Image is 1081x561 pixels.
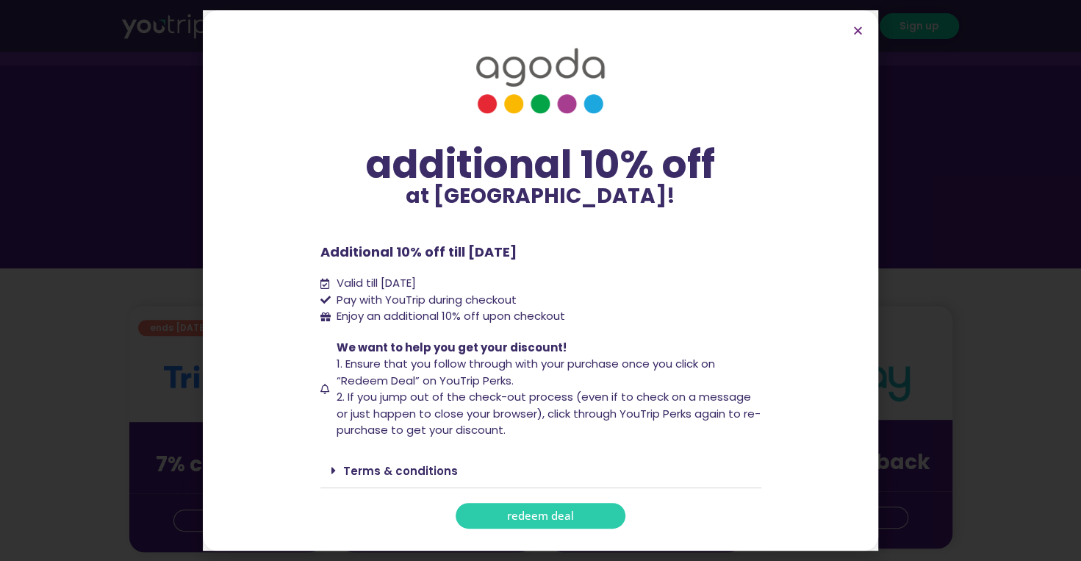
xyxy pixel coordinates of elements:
[333,275,416,292] span: Valid till [DATE]
[337,389,761,437] span: 2. If you jump out of the check-out process (even if to check on a message or just happen to clos...
[337,340,567,355] span: We want to help you get your discount!
[507,510,574,521] span: redeem deal
[320,186,761,207] p: at [GEOGRAPHIC_DATA]!
[456,503,625,529] a: redeem deal
[320,242,761,262] p: Additional 10% off till [DATE]
[852,25,863,36] a: Close
[333,292,517,309] span: Pay with YouTrip during checkout
[320,143,761,186] div: additional 10% off
[337,308,565,324] span: Enjoy an additional 10% off upon checkout
[337,356,715,388] span: 1. Ensure that you follow through with your purchase once you click on “Redeem Deal” on YouTrip P...
[320,454,761,488] div: Terms & conditions
[343,463,458,479] a: Terms & conditions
